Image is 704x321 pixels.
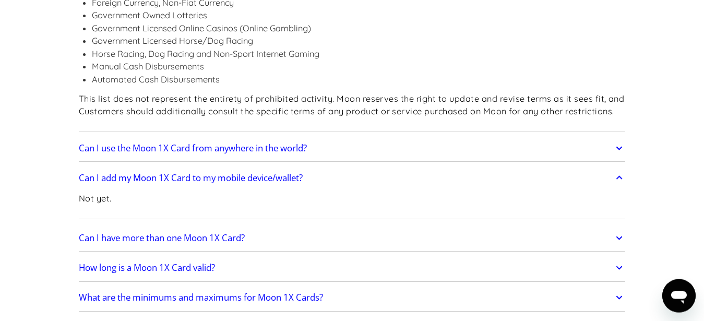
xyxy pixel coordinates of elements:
[92,34,626,47] li: Government Licensed Horse/Dog Racing
[79,167,626,189] a: Can I add my Moon 1X Card to my mobile device/wallet?
[79,143,307,153] h2: Can I use the Moon 1X Card from anywhere in the world?
[79,257,626,279] a: How long is a Moon 1X Card valid?
[79,263,215,273] h2: How long is a Moon 1X Card valid?
[92,22,626,35] li: Government Licensed Online Casinos (Online Gambling)
[92,47,626,61] li: Horse Racing, Dog Racing and Non-Sport Internet Gaming
[79,92,626,118] p: This list does not represent the entirety of prohibited activity. Moon reserves the right to upda...
[79,287,626,308] a: What are the minimums and maximums for Moon 1X Cards?
[79,233,245,243] h2: Can I have more than one Moon 1X Card?
[92,9,626,22] li: Government Owned Lotteries
[92,73,626,86] li: Automated Cash Disbursements
[79,227,626,249] a: Can I have more than one Moon 1X Card?
[92,60,626,73] li: Manual Cash Disbursements
[79,137,626,159] a: Can I use the Moon 1X Card from anywhere in the world?
[79,192,112,205] p: Not yet.
[79,173,303,183] h2: Can I add my Moon 1X Card to my mobile device/wallet?
[662,279,696,313] iframe: Button to launch messaging window
[79,292,323,303] h2: What are the minimums and maximums for Moon 1X Cards?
